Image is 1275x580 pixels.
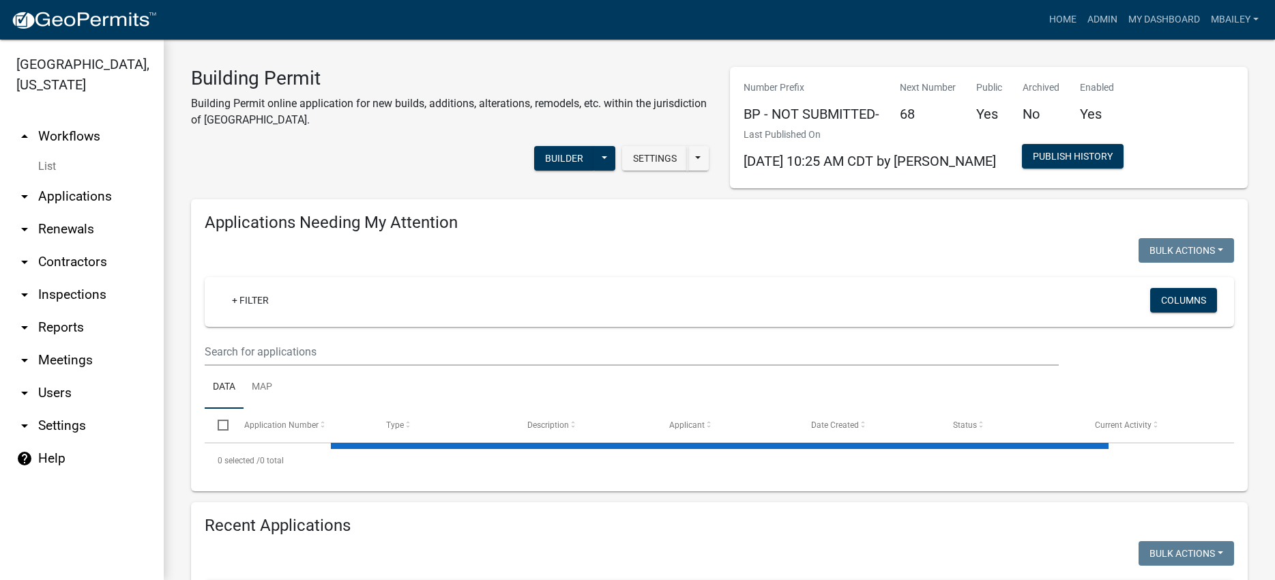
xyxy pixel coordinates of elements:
[16,385,33,401] i: arrow_drop_down
[231,409,372,441] datatable-header-cell: Application Number
[16,188,33,205] i: arrow_drop_down
[16,254,33,270] i: arrow_drop_down
[744,106,879,122] h5: BP - NOT SUBMITTED-
[1205,7,1264,33] a: mbailey
[1023,81,1059,95] p: Archived
[1023,106,1059,122] h5: No
[622,146,688,171] button: Settings
[16,450,33,467] i: help
[1095,420,1152,430] span: Current Activity
[244,366,280,409] a: Map
[1139,541,1234,566] button: Bulk Actions
[744,81,879,95] p: Number Prefix
[656,409,798,441] datatable-header-cell: Applicant
[900,81,956,95] p: Next Number
[205,409,231,441] datatable-header-cell: Select
[1080,106,1114,122] h5: Yes
[976,81,1002,95] p: Public
[205,366,244,409] a: Data
[1123,7,1205,33] a: My Dashboard
[1022,152,1124,163] wm-modal-confirm: Workflow Publish History
[16,128,33,145] i: arrow_drop_up
[1080,81,1114,95] p: Enabled
[1139,238,1234,263] button: Bulk Actions
[372,409,514,441] datatable-header-cell: Type
[534,146,594,171] button: Builder
[218,456,260,465] span: 0 selected /
[386,420,404,430] span: Type
[1082,7,1123,33] a: Admin
[205,444,1234,478] div: 0 total
[1082,409,1224,441] datatable-header-cell: Current Activity
[669,420,705,430] span: Applicant
[953,420,977,430] span: Status
[1044,7,1082,33] a: Home
[798,409,940,441] datatable-header-cell: Date Created
[744,153,996,169] span: [DATE] 10:25 AM CDT by [PERSON_NAME]
[191,67,709,90] h3: Building Permit
[205,516,1234,536] h4: Recent Applications
[244,420,319,430] span: Application Number
[205,338,1059,366] input: Search for applications
[16,418,33,434] i: arrow_drop_down
[527,420,569,430] span: Description
[940,409,1082,441] datatable-header-cell: Status
[1150,288,1217,313] button: Columns
[191,96,709,128] p: Building Permit online application for new builds, additions, alterations, remodels, etc. within ...
[16,319,33,336] i: arrow_drop_down
[1022,144,1124,169] button: Publish History
[976,106,1002,122] h5: Yes
[900,106,956,122] h5: 68
[16,287,33,303] i: arrow_drop_down
[514,409,656,441] datatable-header-cell: Description
[205,213,1234,233] h4: Applications Needing My Attention
[16,352,33,368] i: arrow_drop_down
[221,288,280,313] a: + Filter
[16,221,33,237] i: arrow_drop_down
[811,420,859,430] span: Date Created
[744,128,996,142] p: Last Published On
